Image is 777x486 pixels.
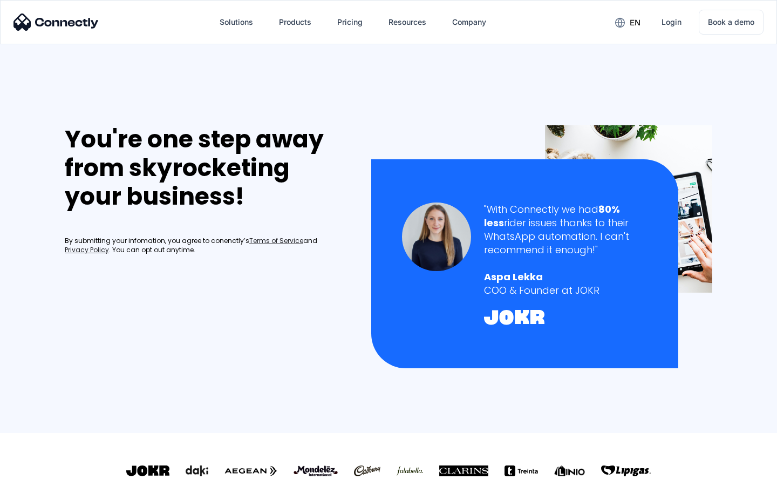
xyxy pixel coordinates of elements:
div: Resources [388,15,426,30]
ul: Language list [22,467,65,482]
div: "With Connectly we had rider issues thanks to their WhatsApp automation. I can't recommend it eno... [484,202,647,257]
div: Login [662,15,681,30]
div: Products [270,9,320,35]
div: Resources [380,9,435,35]
div: en [606,14,649,30]
div: Products [279,15,311,30]
div: Solutions [220,15,253,30]
div: You're one step away from skyrocketing your business! [65,125,349,211]
a: Terms of Service [249,237,303,246]
div: Solutions [211,9,262,35]
div: en [630,15,640,30]
img: Connectly Logo [13,13,99,31]
strong: Aspa Lekka [484,270,543,283]
div: By submitting your infomation, you agree to conenctly’s and . You can opt out anytime. [65,237,349,255]
a: Login [653,9,690,35]
div: Company [444,9,495,35]
div: Pricing [337,15,363,30]
aside: Language selected: English [11,467,65,482]
div: COO & Founder at JOKR [484,283,647,297]
div: Company [452,15,486,30]
a: Book a demo [699,10,764,35]
a: Pricing [329,9,371,35]
a: Privacy Policy [65,246,109,255]
strong: 80% less [484,202,620,230]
